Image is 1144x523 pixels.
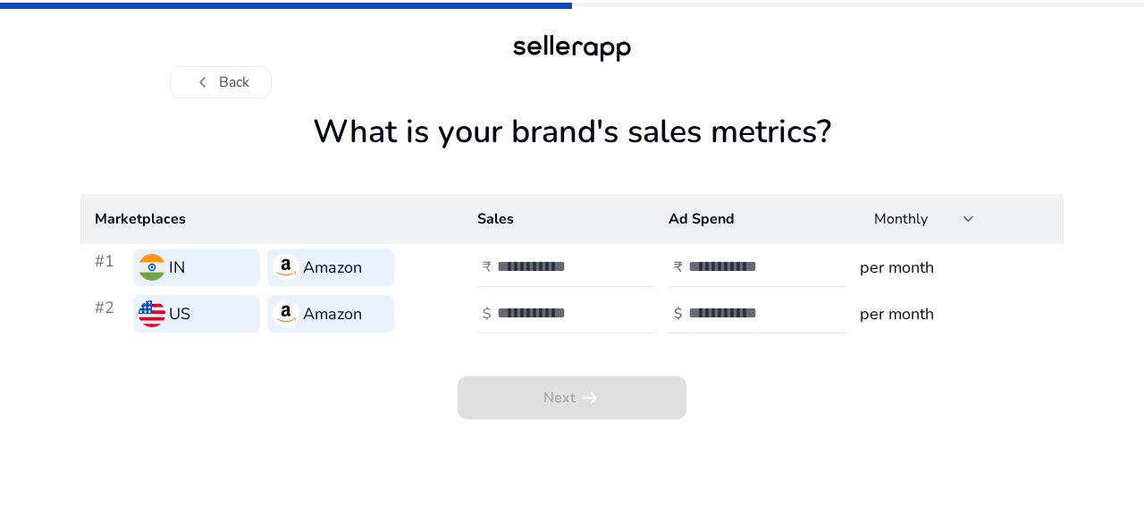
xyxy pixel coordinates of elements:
[139,300,165,327] img: us.svg
[674,306,683,323] h4: $
[139,254,165,281] img: in.svg
[674,259,683,276] h4: ₹
[874,209,928,229] span: Monthly
[860,301,1049,326] h3: per month
[483,259,492,276] h4: ₹
[95,295,126,333] h3: #2
[95,249,126,286] h3: #1
[169,255,185,280] h3: IN
[170,66,272,98] button: chevron_leftBack
[303,301,362,326] h3: Amazon
[80,113,1064,194] h1: What is your brand's sales metrics?
[483,306,492,323] h4: $
[654,194,845,244] th: Ad Spend
[860,255,1049,280] h3: per month
[303,255,362,280] h3: Amazon
[463,194,654,244] th: Sales
[169,301,190,326] h3: US
[80,194,463,244] th: Marketplaces
[192,72,214,93] span: chevron_left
